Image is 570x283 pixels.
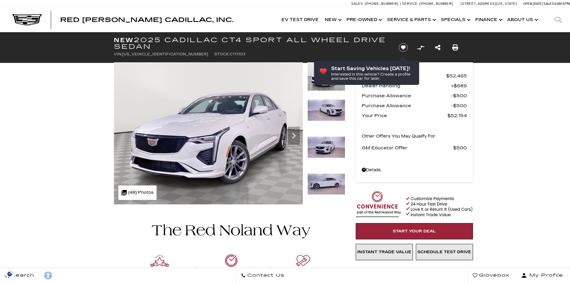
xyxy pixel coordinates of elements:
[114,36,134,44] strong: New
[122,52,208,56] span: [US_VEHICLE_IDENTIFICATION_NUMBER]
[362,144,453,152] span: GM Educator Offer
[12,14,42,26] img: Cadillac Dark Logo with Cadillac White Text
[362,72,467,80] a: MSRP $52,465
[472,8,504,32] a: Finance
[362,82,467,90] a: Dealer Handling $689
[322,8,343,32] a: New
[362,82,451,90] span: Dealer Handling
[3,271,17,277] section: Click to Open Cookie Consent Modal
[357,250,411,254] span: Instant Trade Value
[362,92,467,100] a: Purchase Allowance $500
[307,136,345,158] img: New 2025 Crystal White Tricoat Cadillac Sport image 3
[307,62,345,91] img: New 2025 Crystal White Tricoat Cadillac Sport image 1
[504,8,540,32] a: About Us
[417,250,471,254] span: Schedule Test Drive
[416,244,473,260] a: Schedule Test Drive
[397,43,410,52] button: Save vehicle
[527,271,563,280] span: My Profile
[60,16,233,23] span: Red [PERSON_NAME] Cadillac, Inc.
[307,173,345,195] img: New 2025 Crystal White Tricoat Cadillac Sport image 4
[362,101,451,110] span: Purchase Allowance
[114,37,389,50] h1: 2025 Cadillac CT4 Sport All Wheel Drive Sedan
[356,223,473,239] a: Start Your Deal
[402,2,419,6] span: Service:
[362,111,467,120] a: Your Price $52,154
[3,271,17,277] img: Opt-Out Icon
[114,62,303,204] img: New 2025 Crystal White Tricoat Cadillac Sport image 1
[214,52,230,56] span: Stock:
[307,99,345,121] img: New 2025 Crystal White Tricoat Cadillac Sport image 2
[60,17,233,23] a: Red [PERSON_NAME] Cadillac, Inc.
[362,101,467,110] a: Purchase Allowance $500
[554,2,570,6] span: 9 AM-6 PM
[400,2,455,5] a: Service: [PHONE_NUMBER]
[279,8,322,32] a: EV Test Drive
[419,2,453,6] span: [PHONE_NUMBER]
[416,43,425,52] button: Compare Vehicle
[384,8,438,32] a: Service & Parts
[236,268,289,283] a: Contact Us
[451,101,467,110] span: $500
[343,8,384,32] a: Pre-Owned
[362,166,467,174] a: Details
[356,244,413,260] a: Instant Trade Value
[446,72,467,80] span: $52,465
[393,229,436,234] span: Start Your Deal
[362,111,447,120] span: Your Price
[447,111,467,120] span: $52,154
[362,72,446,80] span: MSRP
[468,268,514,283] a: Glovebox
[523,2,543,6] span: Open [DATE]
[365,2,398,6] span: [PHONE_NUMBER]
[461,2,517,6] a: [STREET_ADDRESS][US_STATE]
[246,271,285,280] span: Contact Us
[362,92,451,100] span: Purchase Allowance
[514,268,570,283] button: Open user profile menu
[9,271,34,280] span: Search
[453,144,467,152] span: $500
[362,144,467,152] a: GM Educator Offer $500
[438,8,472,32] a: Specials
[288,127,300,145] div: Next
[351,2,364,6] span: Sales:
[544,2,554,6] span: Sales:
[114,52,122,56] span: VIN:
[230,52,245,56] span: C111103
[477,271,509,280] span: Glovebox
[451,92,467,100] span: $500
[118,185,157,200] div: (48) Photos
[435,43,440,52] a: Share this New 2025 Cadillac CT4 Sport All Wheel Drive Sedan
[351,2,400,5] a: Sales: [PHONE_NUMBER]
[451,82,467,90] span: $689
[362,132,435,141] p: Other Offers You May Qualify For
[452,43,458,52] a: Print this New 2025 Cadillac CT4 Sport All Wheel Drive Sedan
